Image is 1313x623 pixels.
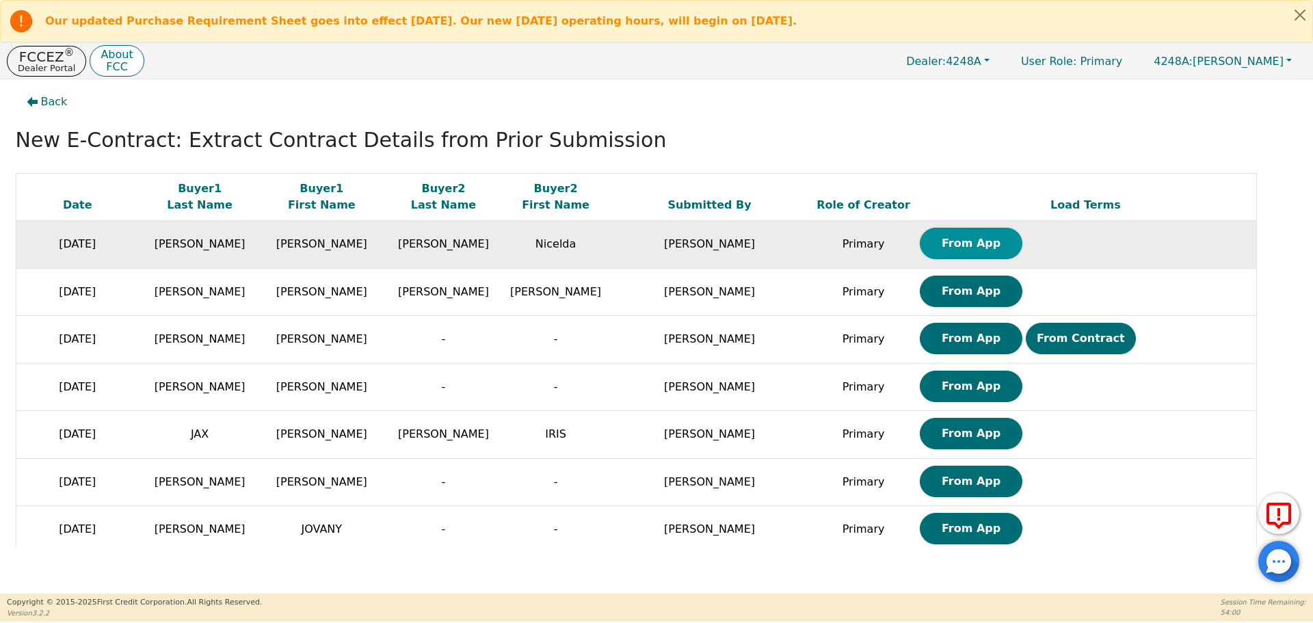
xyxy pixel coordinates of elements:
button: From App [920,418,1022,449]
span: [PERSON_NAME] [276,475,367,488]
span: [PERSON_NAME] [276,380,367,393]
span: - [442,475,446,488]
span: [PERSON_NAME] [155,475,246,488]
span: [PERSON_NAME] [276,427,367,440]
p: Primary [1007,48,1136,75]
td: [PERSON_NAME] [607,506,812,554]
td: [DATE] [16,363,139,411]
div: Buyer 2 First Name [508,181,604,213]
span: 4248A: [1154,55,1193,68]
span: All Rights Reserved. [187,598,262,607]
td: [DATE] [16,458,139,506]
div: Date [20,197,136,213]
span: [PERSON_NAME] [398,427,489,440]
a: User Role: Primary [1007,48,1136,75]
button: Close alert [1288,1,1312,29]
span: Nicelda [535,237,576,250]
span: [PERSON_NAME] [155,522,246,535]
div: Buyer 1 Last Name [142,181,257,213]
td: Primary [812,411,915,459]
span: [PERSON_NAME] [155,237,246,250]
button: FCCEZ®Dealer Portal [7,46,86,77]
span: - [442,522,446,535]
button: From App [920,371,1022,402]
p: FCCEZ [18,50,75,64]
td: [DATE] [16,268,139,316]
b: Our updated Purchase Requirement Sheet goes into effect [DATE]. Our new [DATE] operating hours, w... [45,14,797,27]
button: From App [920,323,1022,354]
span: [PERSON_NAME] [510,285,601,298]
td: [PERSON_NAME] [607,221,812,269]
td: Primary [812,363,915,411]
p: Version 3.2.2 [7,608,262,618]
div: Buyer 2 Last Name [386,181,501,213]
div: Load Terms [918,197,1254,213]
p: Copyright © 2015- 2025 First Credit Corporation. [7,597,262,609]
span: IRIS [545,427,566,440]
td: [DATE] [16,411,139,459]
button: From App [920,466,1022,497]
span: JAX [191,427,209,440]
span: [PERSON_NAME] [155,380,246,393]
span: 4248A [906,55,981,68]
td: [PERSON_NAME] [607,363,812,411]
button: From Contract [1026,323,1136,354]
span: - [554,475,558,488]
span: [PERSON_NAME] [155,285,246,298]
div: Buyer 1 First Name [264,181,379,213]
td: Primary [812,221,915,269]
td: [PERSON_NAME] [607,316,812,364]
td: Primary [812,316,915,364]
p: Dealer Portal [18,64,75,72]
div: Submitted By [611,197,809,213]
button: From App [920,276,1022,307]
span: - [554,522,558,535]
span: - [442,380,446,393]
span: JOVANY [301,522,342,535]
span: Back [41,94,68,110]
td: [PERSON_NAME] [607,268,812,316]
h2: New E-Contract: Extract Contract Details from Prior Submission [16,128,1298,153]
span: - [442,332,446,345]
td: Primary [812,268,915,316]
span: [PERSON_NAME] [398,285,489,298]
td: [DATE] [16,316,139,364]
p: Session Time Remaining: [1221,597,1306,607]
td: Primary [812,506,915,554]
span: [PERSON_NAME] [276,332,367,345]
sup: ® [64,47,75,59]
span: - [554,332,558,345]
span: - [554,380,558,393]
span: [PERSON_NAME] [155,332,246,345]
td: [PERSON_NAME] [607,411,812,459]
p: FCC [101,62,133,72]
p: About [101,49,133,60]
td: Primary [812,458,915,506]
button: From App [920,228,1022,259]
span: [PERSON_NAME] [276,285,367,298]
span: [PERSON_NAME] [276,237,367,250]
button: Dealer:4248A [892,51,1004,72]
td: [DATE] [16,506,139,554]
button: 4248A:[PERSON_NAME] [1139,51,1306,72]
span: User Role : [1021,55,1076,68]
button: Report Error to FCC [1258,493,1299,534]
button: From App [920,513,1022,544]
button: AboutFCC [90,45,144,77]
p: 54:00 [1221,607,1306,618]
td: [DATE] [16,221,139,269]
div: Role of Creator [816,197,912,213]
span: [PERSON_NAME] [398,237,489,250]
td: [PERSON_NAME] [607,458,812,506]
span: [PERSON_NAME] [1154,55,1284,68]
span: Dealer: [906,55,946,68]
button: Back [16,86,79,118]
